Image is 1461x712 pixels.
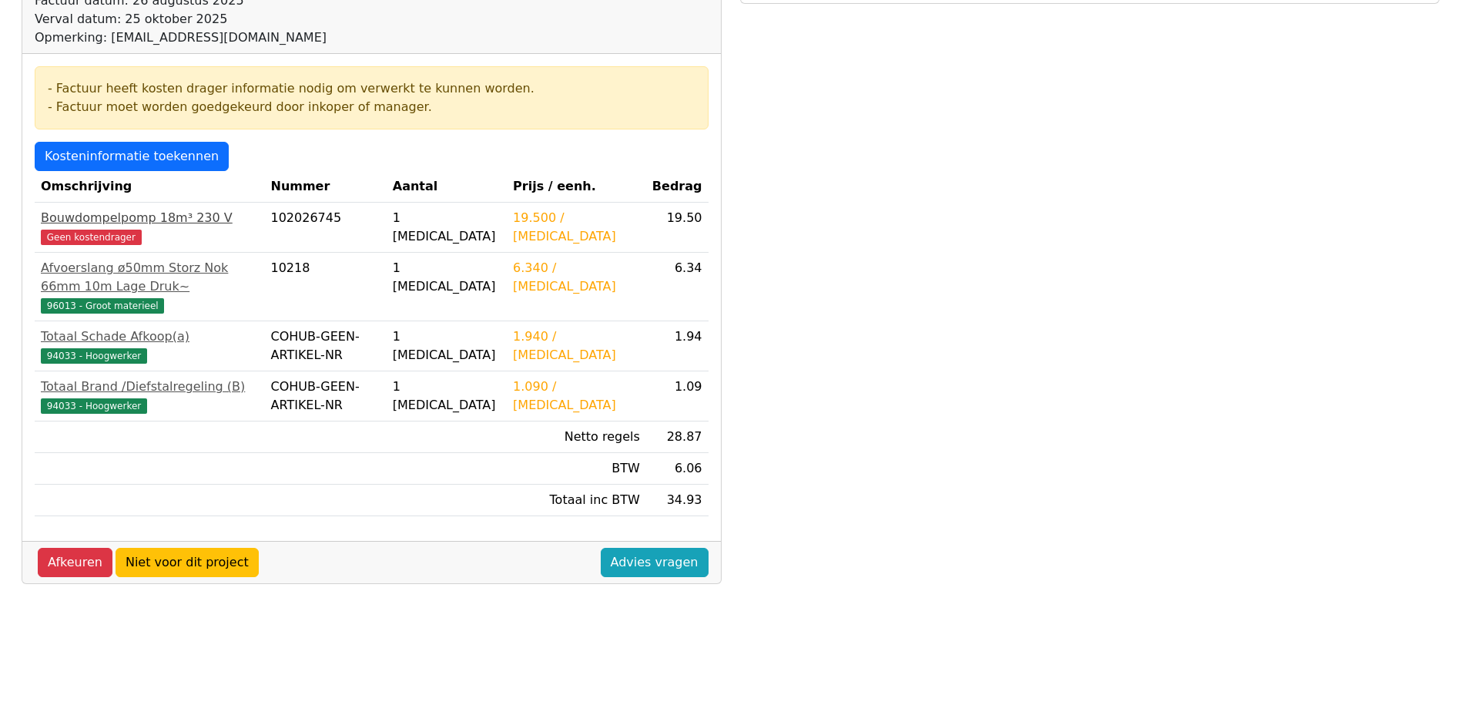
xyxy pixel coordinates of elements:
[513,327,640,364] div: 1.940 / [MEDICAL_DATA]
[646,421,709,453] td: 28.87
[41,298,164,314] span: 96013 - Groot materieel
[507,485,646,516] td: Totaal inc BTW
[646,321,709,371] td: 1.94
[41,209,258,227] div: Bouwdompelpomp 18m³ 230 V
[387,171,507,203] th: Aantal
[507,171,646,203] th: Prijs / eenh.
[41,378,258,415] a: Totaal Brand /Diefstalregeling (B)94033 - Hoogwerker
[48,98,695,116] div: - Factuur moet worden goedgekeurd door inkoper of manager.
[393,209,501,246] div: 1 [MEDICAL_DATA]
[646,203,709,253] td: 19.50
[35,10,408,29] div: Verval datum: 25 oktober 2025
[264,171,386,203] th: Nummer
[41,230,142,245] span: Geen kostendrager
[507,421,646,453] td: Netto regels
[507,453,646,485] td: BTW
[513,259,640,296] div: 6.340 / [MEDICAL_DATA]
[41,327,258,346] div: Totaal Schade Afkoop(a)
[393,378,501,415] div: 1 [MEDICAL_DATA]
[264,253,386,321] td: 10218
[601,548,709,577] a: Advies vragen
[41,378,258,396] div: Totaal Brand /Diefstalregeling (B)
[513,378,640,415] div: 1.090 / [MEDICAL_DATA]
[393,327,501,364] div: 1 [MEDICAL_DATA]
[116,548,259,577] a: Niet voor dit project
[41,348,147,364] span: 94033 - Hoogwerker
[646,253,709,321] td: 6.34
[513,209,640,246] div: 19.500 / [MEDICAL_DATA]
[35,29,408,47] div: Opmerking: [EMAIL_ADDRESS][DOMAIN_NAME]
[646,171,709,203] th: Bedrag
[264,371,386,421] td: COHUB-GEEN-ARTIKEL-NR
[41,398,147,414] span: 94033 - Hoogwerker
[41,327,258,364] a: Totaal Schade Afkoop(a)94033 - Hoogwerker
[35,171,264,203] th: Omschrijving
[646,485,709,516] td: 34.93
[264,321,386,371] td: COHUB-GEEN-ARTIKEL-NR
[35,142,229,171] a: Kosteninformatie toekennen
[264,203,386,253] td: 102026745
[41,259,258,296] div: Afvoerslang ø50mm Storz Nok 66mm 10m Lage Druk~
[38,548,112,577] a: Afkeuren
[393,259,501,296] div: 1 [MEDICAL_DATA]
[646,453,709,485] td: 6.06
[41,209,258,246] a: Bouwdompelpomp 18m³ 230 VGeen kostendrager
[48,79,695,98] div: - Factuur heeft kosten drager informatie nodig om verwerkt te kunnen worden.
[646,371,709,421] td: 1.09
[41,259,258,314] a: Afvoerslang ø50mm Storz Nok 66mm 10m Lage Druk~96013 - Groot materieel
